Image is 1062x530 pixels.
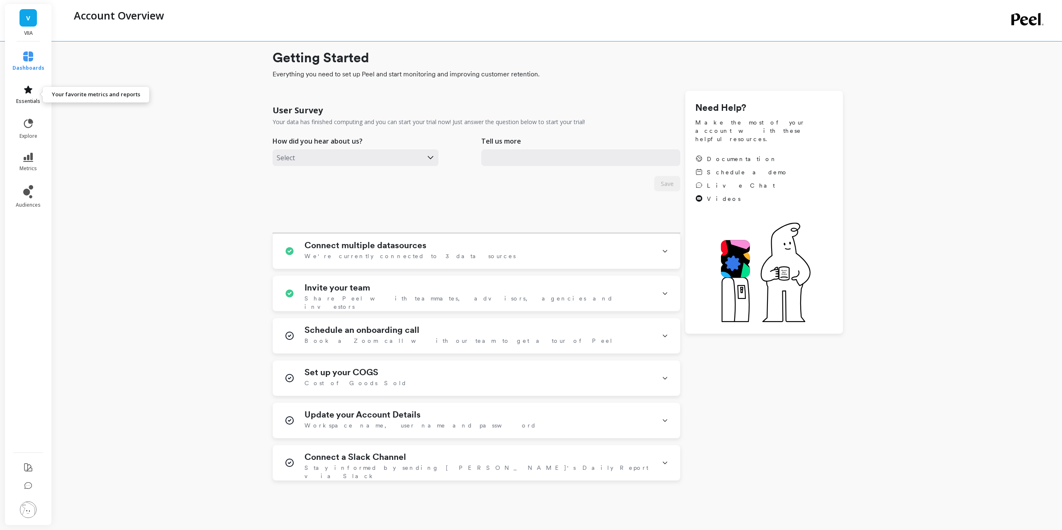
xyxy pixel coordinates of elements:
[16,98,40,105] span: essentials
[695,195,788,203] a: Videos
[695,101,833,115] h1: Need Help?
[273,118,585,126] p: Your data has finished computing and you can start your trial now! Just answer the question below...
[13,30,44,37] p: VIIA
[20,501,37,518] img: profile picture
[273,69,843,79] span: Everything you need to set up Peel and start monitoring and improving customer retention.
[304,283,370,293] h1: Invite your team
[273,136,363,146] p: How did you hear about us?
[26,13,30,23] span: V
[707,195,740,203] span: Videos
[304,252,516,260] span: We're currently connected to 3 data sources
[19,165,37,172] span: metrics
[304,240,426,250] h1: Connect multiple datasources
[707,155,777,163] span: Documentation
[304,337,613,345] span: Book a Zoom call with our team to get a tour of Peel
[304,410,421,420] h1: Update your Account Details
[304,367,378,377] h1: Set up your COGS
[304,452,406,462] h1: Connect a Slack Channel
[16,202,41,208] span: audiences
[695,168,788,176] a: Schedule a demo
[304,325,419,335] h1: Schedule an onboarding call
[695,118,833,143] span: Make the most of your account with these helpful resources.
[304,464,652,480] span: Stay informed by sending [PERSON_NAME]'s Daily Report via Slack
[12,65,44,71] span: dashboards
[481,136,521,146] p: Tell us more
[304,294,652,311] span: Share Peel with teammates, advisors, agencies and investors
[273,105,323,116] h1: User Survey
[695,155,788,163] a: Documentation
[304,421,536,430] span: Workspace name, user name and password
[74,8,164,22] p: Account Overview
[273,48,843,68] h1: Getting Started
[707,181,775,190] span: Live Chat
[19,133,37,139] span: explore
[304,379,407,387] span: Cost of Goods Sold
[707,168,788,176] span: Schedule a demo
